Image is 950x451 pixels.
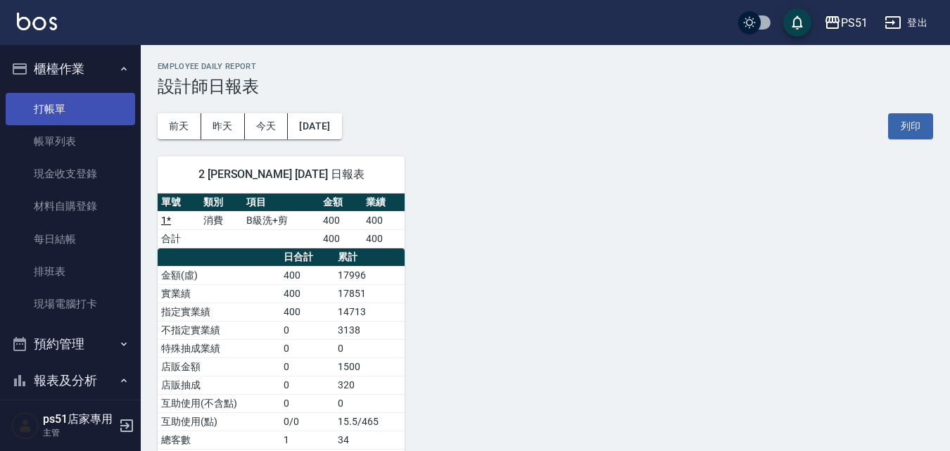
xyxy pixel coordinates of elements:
td: 400 [362,211,405,229]
button: 櫃檯作業 [6,51,135,87]
td: 320 [334,376,405,394]
span: 2 [PERSON_NAME] [DATE] 日報表 [175,167,388,182]
td: 17996 [334,266,405,284]
td: 0/0 [280,412,334,431]
td: 3138 [334,321,405,339]
h3: 設計師日報表 [158,77,933,96]
a: 打帳單 [6,93,135,125]
td: 互助使用(不含點) [158,394,280,412]
td: 400 [319,211,362,229]
td: 指定實業績 [158,303,280,321]
h5: ps51店家專用 [43,412,115,426]
td: 店販金額 [158,357,280,376]
td: 17851 [334,284,405,303]
td: 400 [280,303,334,321]
button: [DATE] [288,113,341,139]
td: B級洗+剪 [243,211,320,229]
th: 累計 [334,248,405,267]
td: 互助使用(點) [158,412,280,431]
img: Logo [17,13,57,30]
th: 類別 [200,193,242,212]
a: 帳單列表 [6,125,135,158]
td: 實業績 [158,284,280,303]
td: 0 [280,394,334,412]
a: 現金收支登錄 [6,158,135,190]
button: 前天 [158,113,201,139]
td: 400 [280,284,334,303]
button: 列印 [888,113,933,139]
td: 0 [280,357,334,376]
td: 0 [280,339,334,357]
th: 業績 [362,193,405,212]
td: 0 [280,321,334,339]
td: 店販抽成 [158,376,280,394]
td: 400 [362,229,405,248]
th: 日合計 [280,248,334,267]
table: a dense table [158,193,405,248]
button: save [783,8,811,37]
td: 400 [280,266,334,284]
img: Person [11,412,39,440]
a: 每日結帳 [6,223,135,255]
p: 主管 [43,426,115,439]
th: 項目 [243,193,320,212]
td: 合計 [158,229,200,248]
td: 總客數 [158,431,280,449]
div: PS51 [841,14,868,32]
td: 1500 [334,357,405,376]
td: 不指定實業績 [158,321,280,339]
button: 登出 [879,10,933,36]
th: 金額 [319,193,362,212]
h2: Employee Daily Report [158,62,933,71]
td: 14713 [334,303,405,321]
td: 400 [319,229,362,248]
th: 單號 [158,193,200,212]
button: 昨天 [201,113,245,139]
td: 0 [334,394,405,412]
td: 0 [280,376,334,394]
a: 排班表 [6,255,135,288]
td: 15.5/465 [334,412,405,431]
button: 報表及分析 [6,362,135,399]
td: 0 [334,339,405,357]
button: 預約管理 [6,326,135,362]
button: 今天 [245,113,289,139]
td: 金額(虛) [158,266,280,284]
td: 消費 [200,211,242,229]
button: PS51 [818,8,873,37]
a: 現場電腦打卡 [6,288,135,320]
a: 材料自購登錄 [6,190,135,222]
td: 34 [334,431,405,449]
td: 1 [280,431,334,449]
td: 特殊抽成業績 [158,339,280,357]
